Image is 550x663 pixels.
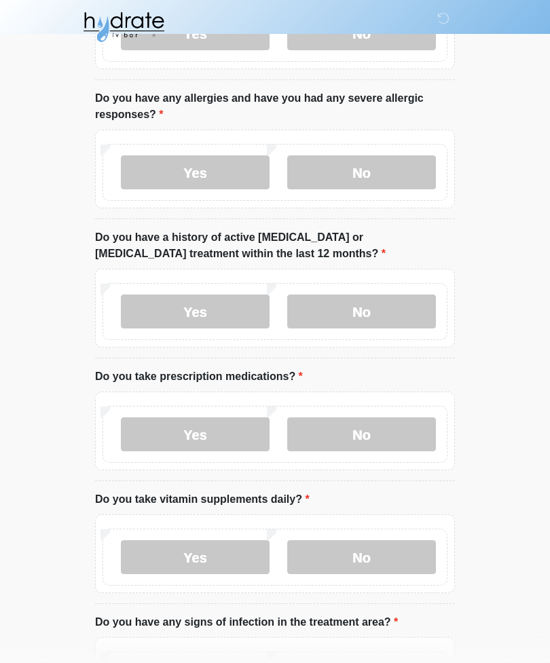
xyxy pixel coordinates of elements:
[95,230,455,263] label: Do you have a history of active [MEDICAL_DATA] or [MEDICAL_DATA] treatment within the last 12 mon...
[287,156,436,190] label: No
[287,541,436,575] label: No
[287,295,436,329] label: No
[81,10,166,44] img: Hydrate IV Bar - Fort Collins Logo
[95,615,398,631] label: Do you have any signs of infection in the treatment area?
[121,541,270,575] label: Yes
[121,156,270,190] label: Yes
[287,418,436,452] label: No
[95,91,455,124] label: Do you have any allergies and have you had any severe allergic responses?
[95,369,303,385] label: Do you take prescription medications?
[121,295,270,329] label: Yes
[121,418,270,452] label: Yes
[95,492,310,508] label: Do you take vitamin supplements daily?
